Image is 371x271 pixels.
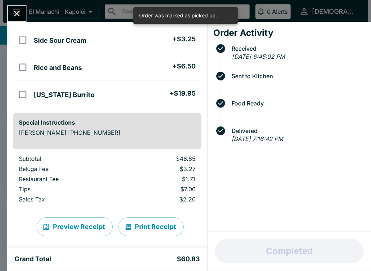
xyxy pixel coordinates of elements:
[125,196,196,203] p: $2.20
[19,119,196,126] h6: Special Instructions
[125,155,196,162] p: $46.65
[34,63,82,72] h5: Rice and Beans
[118,217,184,236] button: Print Receipt
[228,128,365,134] span: Delivered
[37,217,113,236] button: Preview Receipt
[228,100,365,107] span: Food Ready
[34,91,95,99] h5: [US_STATE] Burrito
[228,45,365,52] span: Received
[125,175,196,183] p: $1.71
[170,89,196,98] h5: + $19.95
[19,196,113,203] p: Sales Tax
[172,62,196,71] h5: + $6.50
[228,73,365,79] span: Sent to Kitchen
[177,255,200,263] h5: $60.83
[125,165,196,172] p: $3.27
[13,155,201,206] table: orders table
[232,135,283,142] em: [DATE] 7:16:42 PM
[34,36,86,45] h5: Side Sour Cream
[14,255,51,263] h5: Grand Total
[8,6,26,21] button: Close
[172,35,196,43] h5: + $3.25
[213,28,365,38] h4: Order Activity
[232,53,285,60] em: [DATE] 6:45:02 PM
[19,175,113,183] p: Restaurant Fee
[125,185,196,193] p: $7.00
[19,155,113,162] p: Subtotal
[19,129,196,136] p: [PERSON_NAME] [PHONE_NUMBER]
[19,165,113,172] p: Beluga Fee
[19,185,113,193] p: Tips
[139,9,217,22] div: Order was marked as picked up.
